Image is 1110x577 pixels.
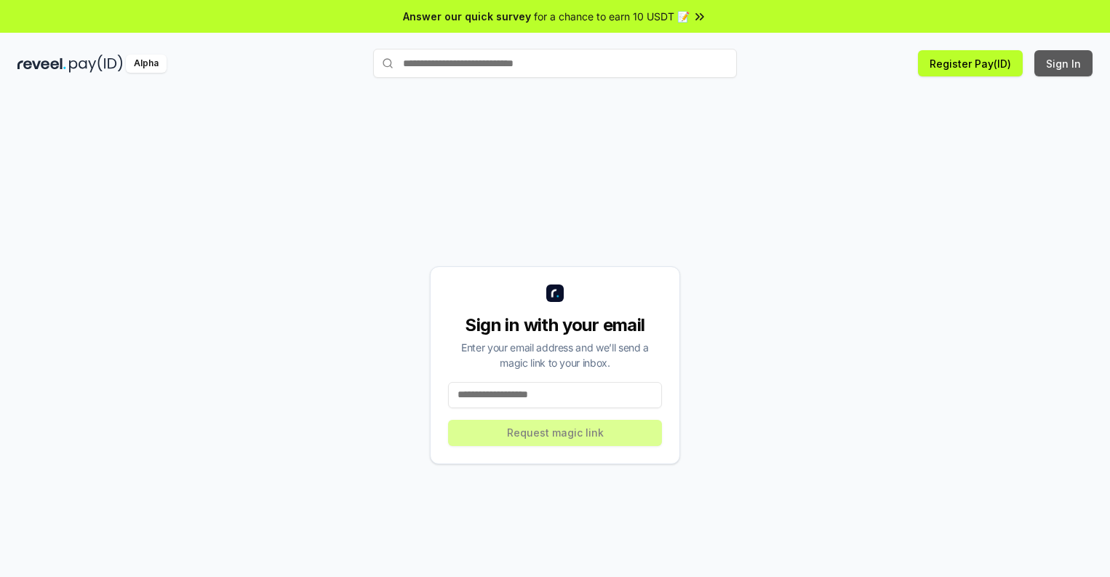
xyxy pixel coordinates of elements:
[918,50,1023,76] button: Register Pay(ID)
[17,55,66,73] img: reveel_dark
[534,9,690,24] span: for a chance to earn 10 USDT 📝
[546,284,564,302] img: logo_small
[126,55,167,73] div: Alpha
[448,340,662,370] div: Enter your email address and we’ll send a magic link to your inbox.
[1034,50,1093,76] button: Sign In
[403,9,531,24] span: Answer our quick survey
[448,314,662,337] div: Sign in with your email
[69,55,123,73] img: pay_id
